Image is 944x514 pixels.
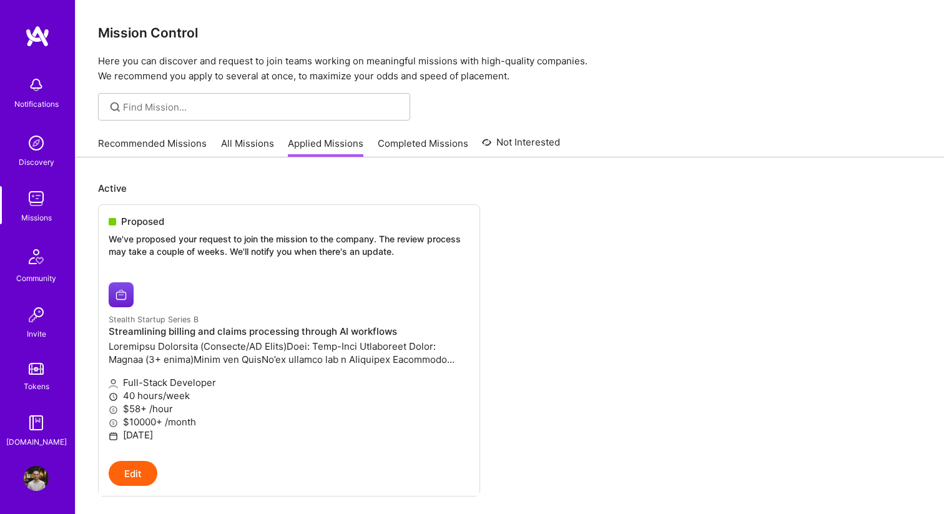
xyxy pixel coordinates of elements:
[21,466,52,491] a: User Avatar
[109,389,470,402] p: 40 hours/week
[109,461,157,486] button: Edit
[109,233,470,257] p: We've proposed your request to join the mission to the company. The review process may take a cou...
[108,100,122,114] i: icon SearchGrey
[98,182,922,195] p: Active
[24,72,49,97] img: bell
[24,466,49,491] img: User Avatar
[109,340,470,366] p: Loremipsu Dolorsita (Consecte/AD Elits)Doei: Temp-Inci Utlaboreet Dolor: Magnaa (3+ enima)Minim v...
[29,363,44,375] img: tokens
[25,25,50,47] img: logo
[109,432,118,441] i: icon Calendar
[24,186,49,211] img: teamwork
[24,131,49,156] img: discovery
[109,415,470,428] p: $10000+ /month
[19,156,54,169] div: Discovery
[21,211,52,224] div: Missions
[16,272,56,285] div: Community
[109,405,118,415] i: icon MoneyGray
[24,380,49,393] div: Tokens
[109,418,118,428] i: icon MoneyGray
[109,392,118,402] i: icon Clock
[24,302,49,327] img: Invite
[98,137,207,157] a: Recommended Missions
[14,97,59,111] div: Notifications
[288,137,363,157] a: Applied Missions
[98,54,922,84] p: Here you can discover and request to join teams working on meaningful missions with high-quality ...
[109,402,470,415] p: $58+ /hour
[109,428,470,442] p: [DATE]
[378,137,468,157] a: Completed Missions
[98,25,922,41] h3: Mission Control
[109,379,118,388] i: icon Applicant
[109,282,134,307] img: Stealth Startup Series B company logo
[109,315,199,324] small: Stealth Startup Series B
[482,135,560,157] a: Not Interested
[21,242,51,272] img: Community
[99,272,479,461] a: Stealth Startup Series B company logoStealth Startup Series BStreamlining billing and claims proc...
[221,137,274,157] a: All Missions
[27,327,46,340] div: Invite
[123,101,401,114] input: Find Mission...
[6,435,67,448] div: [DOMAIN_NAME]
[109,326,470,337] h4: Streamlining billing and claims processing through AI workflows
[24,410,49,435] img: guide book
[109,376,470,389] p: Full-Stack Developer
[121,215,164,228] span: Proposed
